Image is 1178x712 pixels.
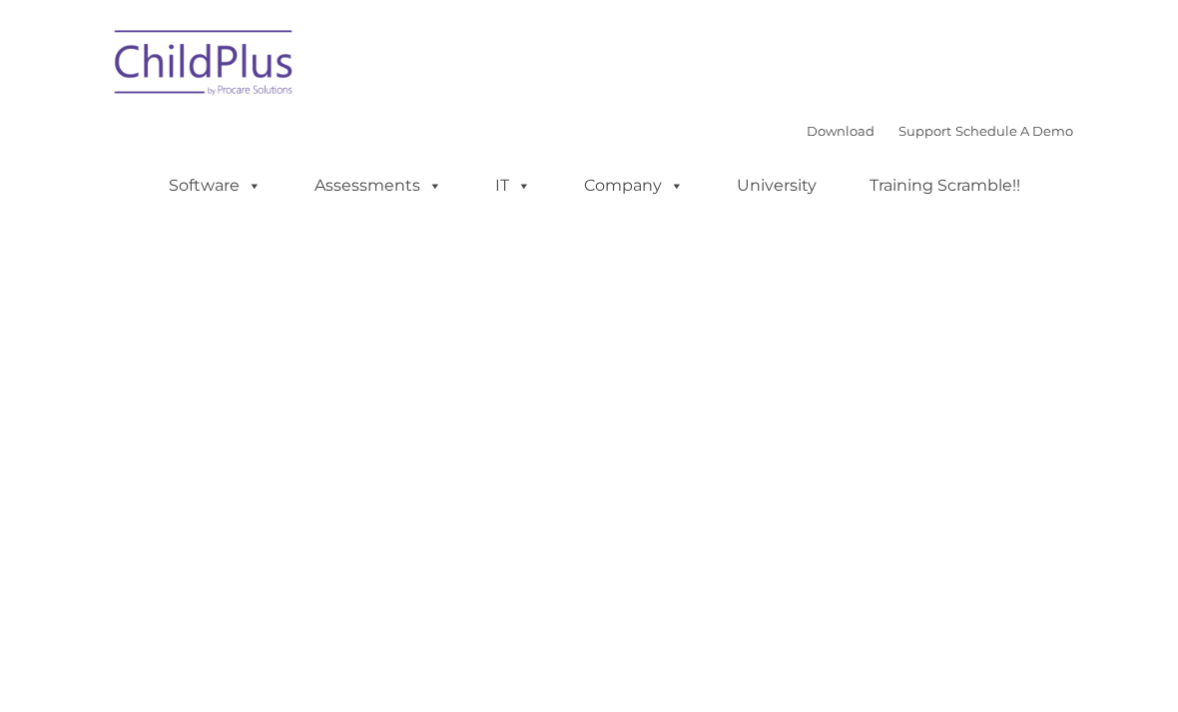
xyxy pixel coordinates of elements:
[149,166,282,206] a: Software
[898,123,951,139] a: Support
[807,123,1073,139] font: |
[294,166,462,206] a: Assessments
[717,166,837,206] a: University
[564,166,704,206] a: Company
[850,166,1040,206] a: Training Scramble!!
[807,123,875,139] a: Download
[105,16,304,116] img: ChildPlus by Procare Solutions
[475,166,551,206] a: IT
[955,123,1073,139] a: Schedule A Demo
